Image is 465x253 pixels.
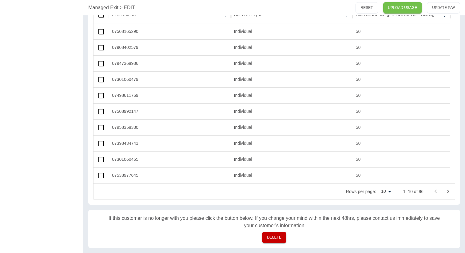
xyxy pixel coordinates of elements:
[93,215,455,232] div: If this customer is no longer with you please click the button below. If you change your mind wit...
[109,103,231,119] div: 07508992147
[356,2,378,14] button: RESET
[353,103,450,119] div: 50
[442,185,454,198] button: Go to next page
[109,135,231,151] div: 07398434741
[353,23,450,39] div: 50
[353,119,450,135] div: 50
[231,23,353,39] div: Individual
[231,151,353,167] div: Individual
[231,55,353,71] div: Individual
[109,151,231,167] div: 07301060465
[346,188,376,195] p: Rows per page:
[353,71,450,87] div: 50
[353,87,450,103] div: 50
[124,4,135,11] a: EDIT
[231,103,353,119] div: Individual
[353,135,450,151] div: 50
[231,71,353,87] div: Individual
[379,187,393,196] div: 10
[88,4,118,11] a: Managed Exit
[383,2,422,14] a: UPLOAD USAGE
[109,87,231,103] div: 07498611769
[353,55,450,71] div: 50
[109,119,231,135] div: 07958358330
[231,167,353,183] div: Individual
[231,39,353,55] div: Individual
[403,188,423,195] p: 1–10 of 96
[353,167,450,183] div: 50
[262,232,286,243] button: DELETE
[427,2,460,14] button: UPDATE P/W
[120,4,122,11] p: >
[231,87,353,103] div: Individual
[231,119,353,135] div: Individual
[353,39,450,55] div: 50
[109,167,231,183] div: 07538977645
[109,71,231,87] div: 07301060479
[109,39,231,55] div: 07908402579
[109,55,231,71] div: 07947368936
[353,151,450,167] div: 50
[109,23,231,39] div: 07508165290
[231,135,353,151] div: Individual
